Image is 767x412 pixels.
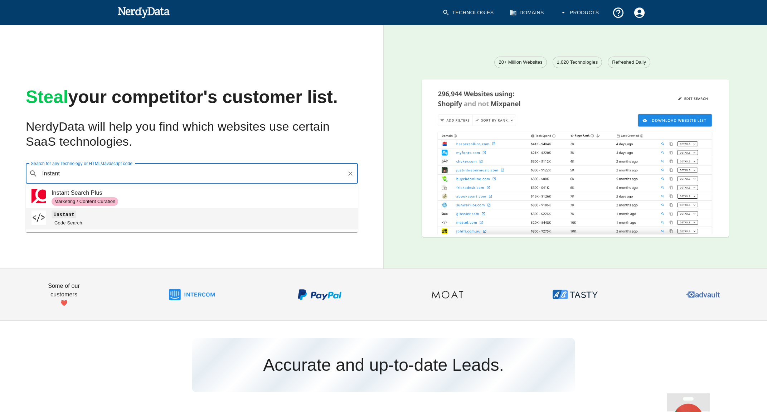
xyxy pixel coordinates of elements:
img: PayPal [297,272,343,318]
span: Steal [26,87,68,107]
label: Search for any Technology or HTML/Javascript code [31,160,132,166]
img: Advault [680,272,726,318]
img: Moat [424,272,470,318]
span: 20+ Million Websites [495,59,546,66]
img: A screenshot of a report showing the total number of websites using Shopify [422,79,729,234]
a: 20+ Million Websites [494,57,547,68]
a: Refreshed Daily [608,57,650,68]
button: Products [555,2,605,23]
a: Technologies [438,2,500,23]
h3: Accurate and up-to-date Leads. [192,338,576,392]
code: Instant [52,210,76,218]
img: NerdyData.com [117,5,170,19]
img: ABTasty [552,272,598,318]
span: Code Search [52,220,85,227]
a: Domains [505,2,550,23]
span: 1,020 Technologies [553,59,602,66]
h2: NerdyData will help you find which websites use certain SaaS technologies. [26,119,358,149]
button: Support and Documentation [608,2,629,23]
button: Clear [345,169,355,179]
a: 1,020 Technologies [553,57,602,68]
span: Refreshed Daily [608,59,650,66]
button: Account Settings [629,2,650,23]
span: Instant Search Plus [52,189,352,197]
img: Intercom [169,272,215,318]
h1: your competitor's customer list. [26,87,358,108]
span: Marketing / Content Curation [52,198,118,205]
